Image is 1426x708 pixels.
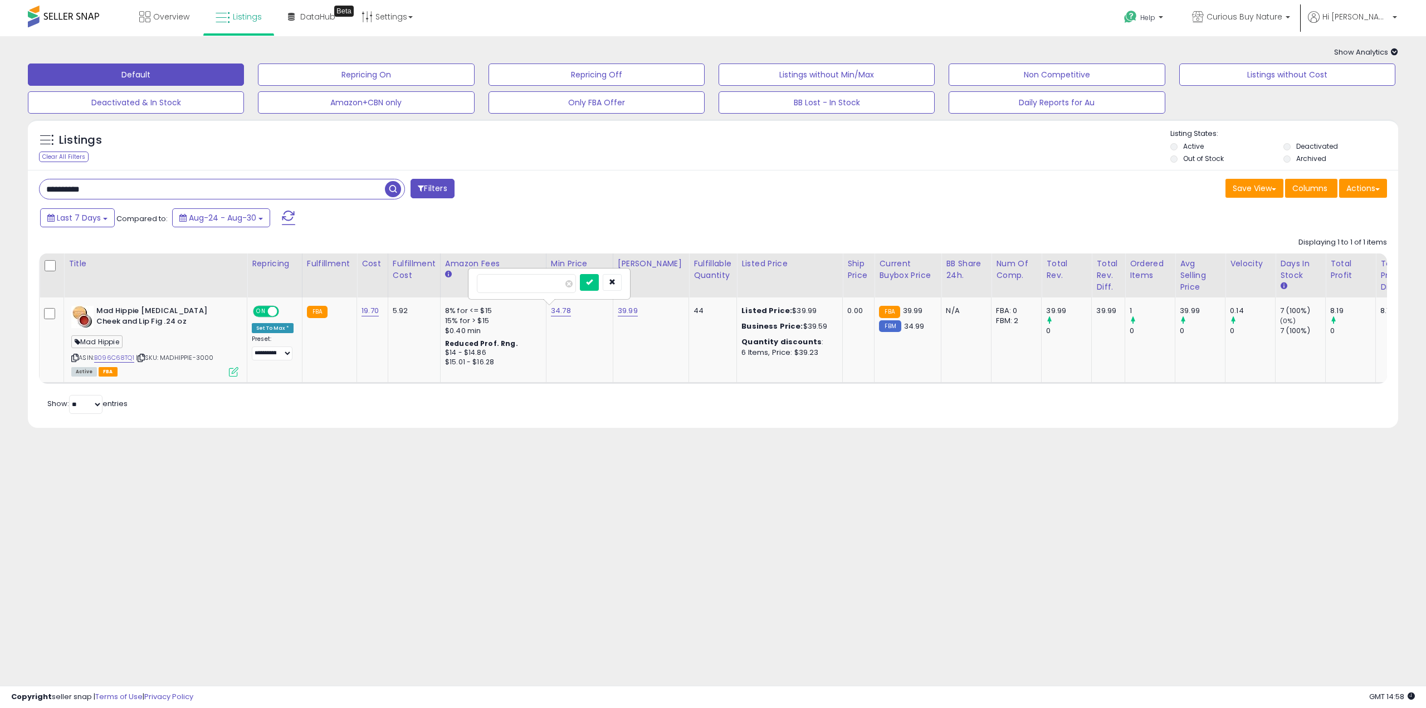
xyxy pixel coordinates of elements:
[96,306,232,329] b: Mad Hippie [MEDICAL_DATA] Cheek and Lip Fig .24 oz
[694,306,728,316] div: 44
[307,306,328,318] small: FBA
[445,358,538,367] div: $15.01 - $16.28
[252,258,297,270] div: Repricing
[362,305,379,316] a: 19.70
[1322,11,1389,22] span: Hi [PERSON_NAME]
[489,64,705,86] button: Repricing Off
[996,306,1033,316] div: FBA: 0
[847,306,866,316] div: 0.00
[1140,13,1155,22] span: Help
[1230,306,1275,316] div: 0.14
[1296,141,1338,151] label: Deactivated
[362,258,383,270] div: Cost
[618,258,684,270] div: [PERSON_NAME]
[1380,306,1398,316] div: 8.19
[1180,326,1225,336] div: 0
[1225,179,1283,198] button: Save View
[411,179,454,198] button: Filters
[741,348,834,358] div: 6 Items, Price: $39.23
[1280,281,1287,291] small: Days In Stock.
[69,258,242,270] div: Title
[1285,179,1337,198] button: Columns
[71,367,97,377] span: All listings currently available for purchase on Amazon
[551,258,608,270] div: Min Price
[116,213,168,224] span: Compared to:
[47,398,128,409] span: Show: entries
[59,133,102,148] h5: Listings
[71,335,123,348] span: Mad Hippie
[39,152,89,162] div: Clear All Filters
[1230,326,1275,336] div: 0
[489,91,705,114] button: Only FBA Offer
[741,321,803,331] b: Business Price:
[94,353,134,363] a: B096C68TQ1
[847,258,870,281] div: Ship Price
[551,305,571,316] a: 34.78
[307,258,352,270] div: Fulfillment
[136,353,214,362] span: | SKU: MADHIPPIE-3000
[258,64,474,86] button: Repricing On
[40,208,115,227] button: Last 7 Days
[1046,306,1091,316] div: 39.99
[1280,306,1325,316] div: 7 (100%)
[1330,258,1371,281] div: Total Profit
[1183,141,1204,151] label: Active
[1046,326,1091,336] div: 0
[949,64,1165,86] button: Non Competitive
[1170,129,1398,139] p: Listing States:
[99,367,118,377] span: FBA
[879,320,901,332] small: FBM
[1380,258,1402,293] div: Total Profit Diff.
[946,306,983,316] div: N/A
[879,258,936,281] div: Current Buybox Price
[277,307,295,316] span: OFF
[445,326,538,336] div: $0.40 min
[233,11,262,22] span: Listings
[946,258,987,281] div: BB Share 24h.
[445,270,452,280] small: Amazon Fees.
[1130,306,1175,316] div: 1
[252,323,294,333] div: Set To Max *
[1280,326,1325,336] div: 7 (100%)
[172,208,270,227] button: Aug-24 - Aug-30
[1339,179,1387,198] button: Actions
[741,305,792,316] b: Listed Price:
[1296,154,1326,163] label: Archived
[71,306,94,328] img: 41D4GFVdy8L._SL40_.jpg
[1334,47,1398,57] span: Show Analytics
[445,306,538,316] div: 8% for <= $15
[741,337,834,347] div: :
[1180,306,1225,316] div: 39.99
[252,335,294,360] div: Preset:
[694,258,732,281] div: Fulfillable Quantity
[153,11,189,22] span: Overview
[741,336,822,347] b: Quantity discounts
[1292,183,1327,194] span: Columns
[741,258,838,270] div: Listed Price
[393,258,436,281] div: Fulfillment Cost
[741,306,834,316] div: $39.99
[1096,306,1116,316] div: 39.99
[1280,316,1296,325] small: (0%)
[1130,258,1170,281] div: Ordered Items
[1330,306,1375,316] div: 8.19
[254,307,268,316] span: ON
[445,316,538,326] div: 15% for > $15
[445,339,518,348] b: Reduced Prof. Rng.
[189,212,256,223] span: Aug-24 - Aug-30
[445,258,541,270] div: Amazon Fees
[1298,237,1387,248] div: Displaying 1 to 1 of 1 items
[1179,64,1395,86] button: Listings without Cost
[996,258,1037,281] div: Num of Comp.
[1230,258,1271,270] div: Velocity
[1207,11,1282,22] span: Curious Buy Nature
[719,91,935,114] button: BB Lost - In Stock
[1130,326,1175,336] div: 0
[300,11,335,22] span: DataHub
[1124,10,1137,24] i: Get Help
[618,305,638,316] a: 39.99
[28,64,244,86] button: Default
[1046,258,1087,281] div: Total Rev.
[904,321,925,331] span: 34.99
[393,306,432,316] div: 5.92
